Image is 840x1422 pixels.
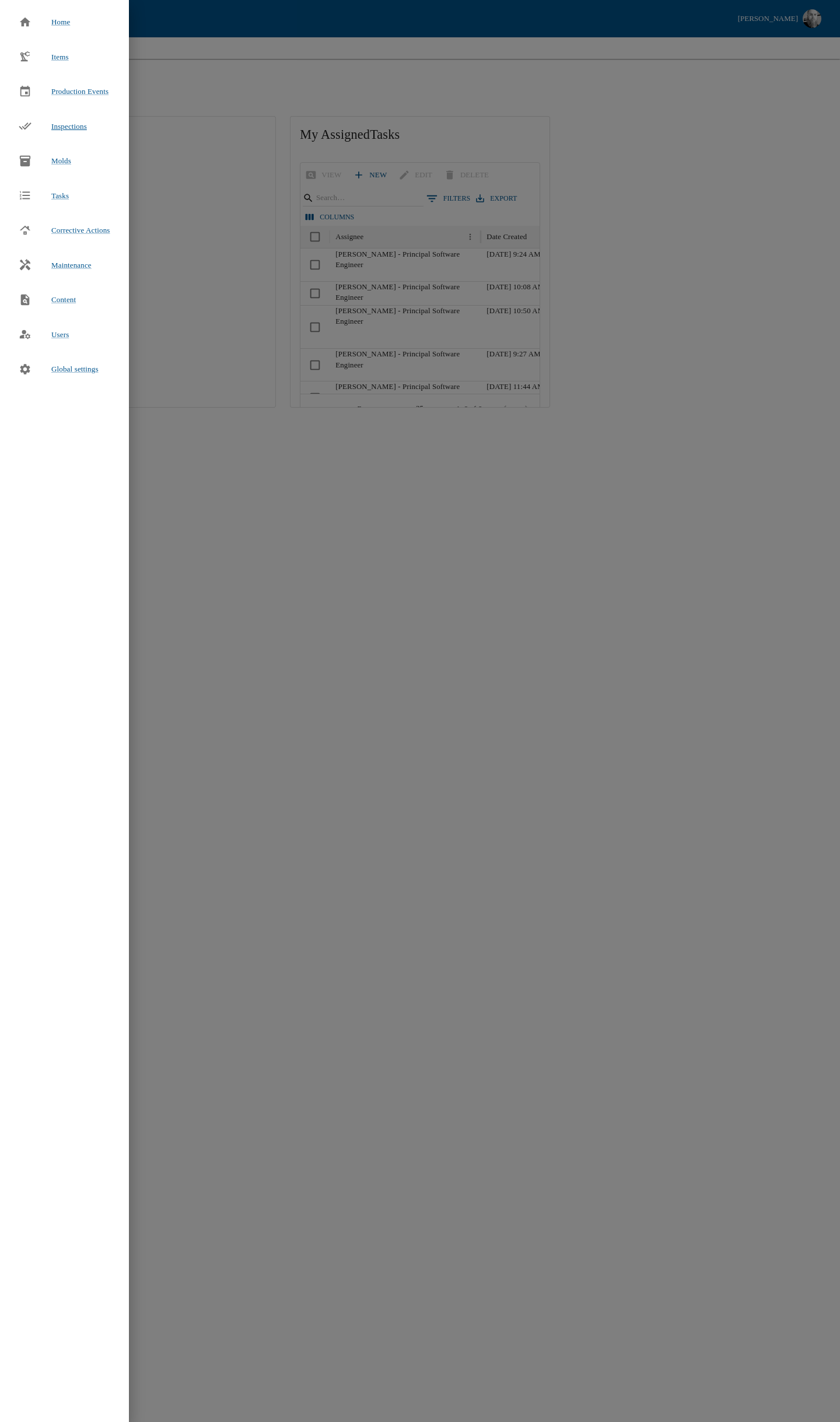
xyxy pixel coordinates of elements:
[51,363,99,375] span: Global settings
[51,87,108,96] span: Production Events
[9,79,118,104] a: Production Events
[51,190,69,202] span: Tasks
[9,218,120,243] a: Corrective Actions
[9,183,78,209] a: Tasks
[51,260,92,271] span: Maintenance
[51,156,71,165] span: Molds
[51,294,76,306] span: Content
[9,356,108,382] a: Global settings
[51,52,69,61] span: Items
[9,322,78,348] a: Users
[51,122,87,131] span: Inspections
[9,114,96,139] a: Inspections
[51,226,110,234] span: Corrective Actions
[9,287,85,313] a: Content
[51,16,70,28] span: Home
[9,44,78,70] a: Items
[9,148,80,174] a: Molds
[9,9,79,35] a: Home
[9,253,101,278] a: Maintenance
[51,330,69,339] span: Users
